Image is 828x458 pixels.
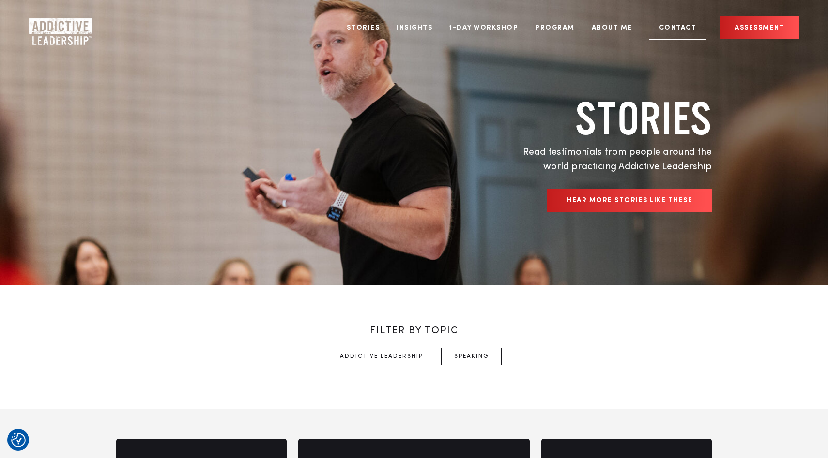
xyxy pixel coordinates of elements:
a: Assessment [720,16,799,39]
a: Home [29,18,87,38]
p: Read testimonials from people around the world practicing Addictive Leadership [261,145,712,174]
a: Addictive Leadership [327,348,436,365]
h1: STORIES [261,92,712,145]
a: Speaking [441,348,502,365]
img: Revisit consent button [11,433,26,447]
a: About Me [584,10,640,46]
button: Consent Preferences [11,433,26,447]
a: 1-Day Workshop [442,10,525,46]
a: Program [528,10,582,46]
a: Stories [339,10,387,46]
a: HEAR MORE STORIES LIKE THESE [547,189,712,212]
a: Contact [649,16,707,40]
a: Insights [389,10,440,46]
p: FILTER BY TOPIC [116,324,712,338]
